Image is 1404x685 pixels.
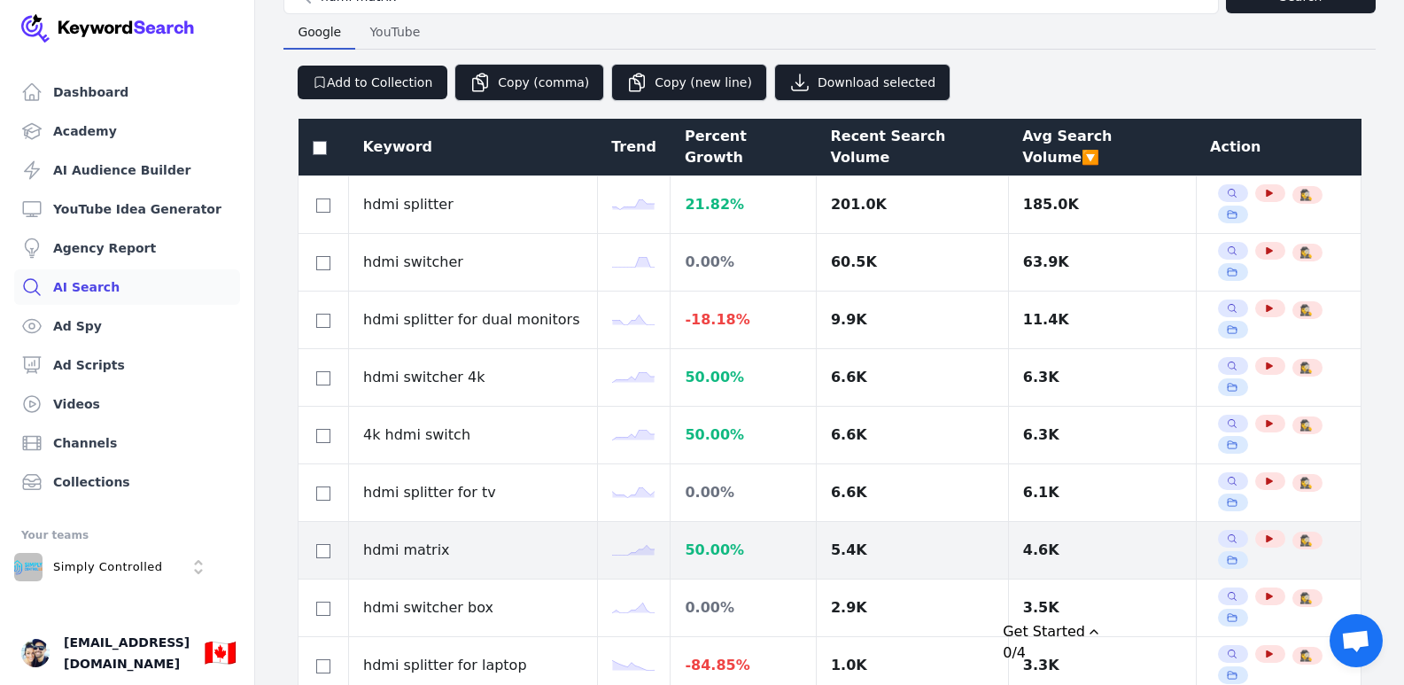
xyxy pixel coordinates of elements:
[831,252,994,273] div: 60.5K
[14,386,240,422] a: Videos
[1299,418,1313,432] span: 🕵️‍♀️
[1023,367,1182,388] div: 6.3K
[1330,614,1383,667] div: Open chat
[685,482,802,503] div: 0.00 %
[685,367,802,388] div: 50.00 %
[14,308,240,344] a: Ad Spy
[1003,621,1383,664] div: Get Started
[349,580,598,637] td: hdmi switcher box
[1023,655,1182,676] div: 3.3K
[14,113,240,149] a: Academy
[1299,303,1314,317] button: 🕵️‍♀️
[831,424,994,446] div: 6.6K
[349,349,598,407] td: hdmi switcher 4k
[1299,533,1314,548] button: 🕵️‍♀️
[1299,188,1313,202] span: 🕵️‍♀️
[611,64,767,101] button: Copy (new line)
[774,64,950,101] button: Download selected
[14,347,240,383] a: Ad Scripts
[14,74,240,110] a: Dashboard
[1003,621,1383,642] div: Drag to move checklist
[14,553,43,581] img: Simply Controlled
[14,230,240,266] a: Agency Report
[685,597,802,619] div: 0.00 %
[1022,126,1182,168] div: Avg Search Volume 🔽
[1023,424,1182,446] div: 6.3K
[1023,309,1182,331] div: 11.4K
[1023,540,1182,561] div: 4.6K
[1299,418,1314,432] button: 🕵️‍♀️
[1299,303,1313,317] span: 🕵️‍♀️
[831,482,994,503] div: 6.6K
[1299,533,1313,548] span: 🕵️‍♀️
[349,176,598,234] td: hdmi splitter
[363,136,584,158] div: Keyword
[1299,591,1313,605] span: 🕵️‍♀️
[685,126,803,168] div: Percent Growth
[1299,245,1313,260] span: 🕵️‍♀️
[831,597,994,619] div: 2.9K
[1299,245,1314,260] button: 🕵️‍♀️
[1299,188,1314,202] button: 🕵️‍♀️
[1299,476,1313,490] span: 🕵️‍♀️
[14,191,240,227] a: YouTube Idea Generator
[831,194,994,215] div: 201.0K
[1210,136,1346,158] div: Action
[53,559,163,575] p: Simply Controlled
[685,424,802,446] div: 50.00 %
[291,19,348,44] span: Google
[21,525,233,546] div: Your teams
[685,252,802,273] div: 0.00 %
[1003,621,1085,642] div: Get Started
[349,234,598,292] td: hdmi switcher
[1023,597,1182,619] div: 3.5K
[1023,482,1182,503] div: 6.1K
[1003,621,1383,664] button: Expand Checklist
[1023,194,1182,215] div: 185.0K
[685,194,802,215] div: 21.82 %
[1299,476,1314,490] button: 🕵️‍♀️
[685,540,802,561] div: 50.00 %
[1299,591,1314,605] button: 🕵️‍♀️
[204,637,237,669] div: 🇨🇦
[1299,361,1314,375] button: 🕵️‍♀️
[204,635,237,671] button: 🇨🇦
[14,269,240,305] a: AI Search
[14,553,213,581] button: Open organization switcher
[831,540,994,561] div: 5.4K
[21,639,50,667] button: Open user button
[14,425,240,461] a: Channels
[1023,252,1182,273] div: 63.9K
[830,126,994,168] div: Recent Search Volume
[831,367,994,388] div: 6.6K
[349,464,598,522] td: hdmi splitter for tv
[21,14,195,43] img: Your Company
[349,522,598,580] td: hdmi matrix
[685,309,802,331] div: -18.18 %
[454,64,604,101] button: Copy (comma)
[349,292,598,349] td: hdmi splitter for dual monitors
[362,19,427,44] span: YouTube
[298,66,447,99] button: Add to Collection
[14,152,240,188] a: AI Audience Builder
[611,136,656,158] div: Trend
[14,464,240,500] a: Collections
[831,309,994,331] div: 9.9K
[64,632,190,674] span: [EMAIL_ADDRESS][DOMAIN_NAME]
[1299,361,1313,375] span: 🕵️‍♀️
[831,655,994,676] div: 1.0K
[1003,642,1026,664] div: 0/4
[349,407,598,464] td: 4k hdmi switch
[685,655,802,676] div: -84.85 %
